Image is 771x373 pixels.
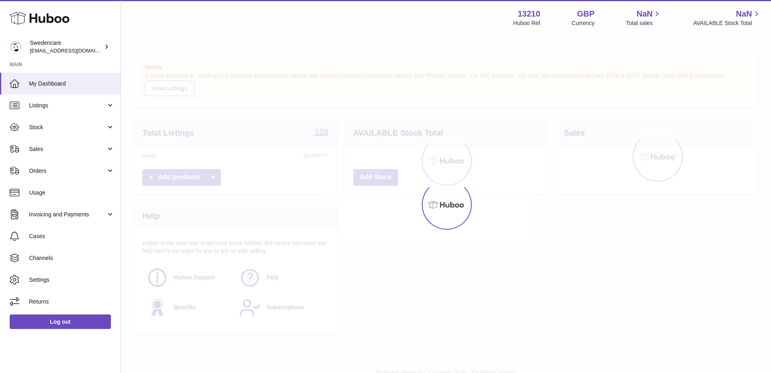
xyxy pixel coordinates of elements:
span: Stock [29,124,106,131]
span: Returns [29,298,115,306]
span: AVAILABLE Stock Total [693,19,761,27]
span: Sales [29,145,106,153]
span: NaN [636,8,652,19]
strong: 13210 [518,8,540,19]
strong: GBP [577,8,594,19]
a: NaN AVAILABLE Stock Total [693,8,761,27]
span: Listings [29,102,106,109]
span: Cases [29,233,115,240]
img: gemma.horsfield@swedencare.co.uk [10,41,22,53]
a: Log out [10,314,111,329]
a: NaN Total sales [626,8,662,27]
span: Invoicing and Payments [29,211,106,218]
span: Channels [29,254,115,262]
span: Total sales [626,19,662,27]
span: Settings [29,276,115,284]
span: Orders [29,167,106,175]
div: Huboo Ref [513,19,540,27]
div: Currency [572,19,595,27]
span: My Dashboard [29,80,115,88]
div: Swedencare [30,39,102,54]
span: Usage [29,189,115,197]
span: [EMAIL_ADDRESS][DOMAIN_NAME] [30,47,119,54]
span: NaN [736,8,752,19]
